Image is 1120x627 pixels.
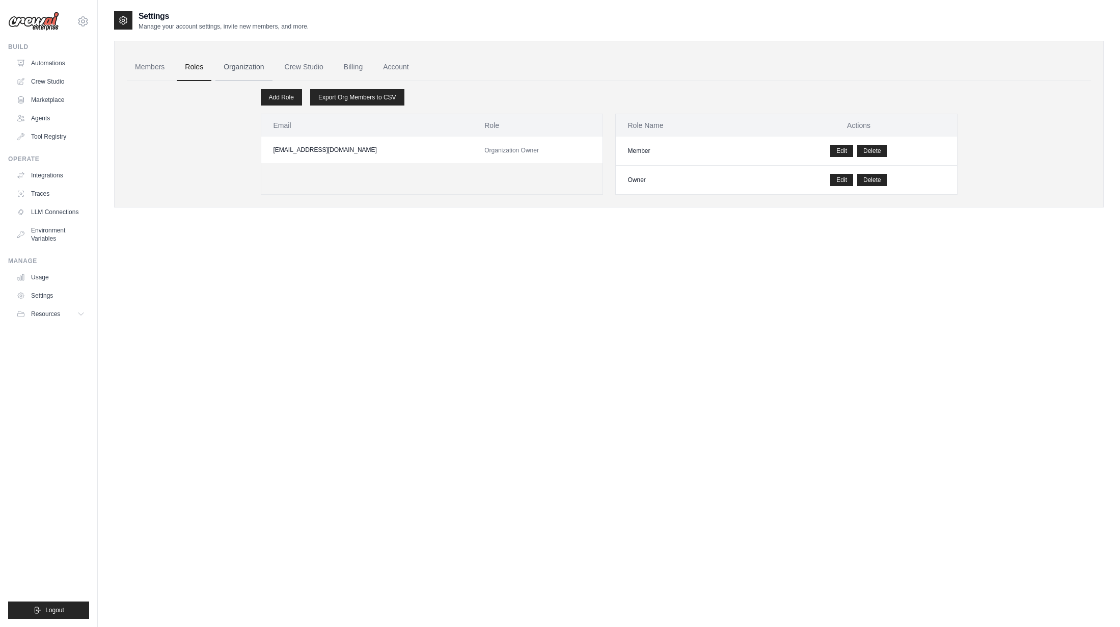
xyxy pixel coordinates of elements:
a: Crew Studio [12,73,89,90]
div: Build [8,43,89,51]
a: Edit [830,145,853,157]
img: Logo [8,12,59,31]
td: Member [616,137,761,166]
button: Logout [8,602,89,619]
th: Actions [761,114,957,137]
a: Roles [177,54,211,81]
a: Members [127,54,173,81]
a: Account [375,54,417,81]
td: Owner [616,166,761,195]
a: Edit [830,174,853,186]
span: Organization Owner [484,147,539,154]
button: Delete [857,145,887,157]
a: Agents [12,110,89,126]
a: Marketplace [12,92,89,108]
div: Manage [8,257,89,265]
span: Logout [45,606,64,614]
a: Automations [12,55,89,71]
a: Organization [215,54,272,81]
div: Operate [8,155,89,163]
a: Traces [12,186,89,202]
a: Export Org Members to CSV [310,89,404,106]
a: Settings [12,288,89,304]
button: Delete [857,174,887,186]
span: Resources [31,310,60,318]
a: Billing [336,54,371,81]
a: LLM Connections [12,204,89,220]
a: Integrations [12,167,89,184]
a: Environment Variables [12,222,89,247]
th: Role Name [616,114,761,137]
h2: Settings [139,10,309,22]
p: Manage your account settings, invite new members, and more. [139,22,309,31]
td: [EMAIL_ADDRESS][DOMAIN_NAME] [261,137,473,163]
button: Resources [12,306,89,322]
a: Usage [12,269,89,285]
th: Role [472,114,602,137]
a: Tool Registry [12,128,89,145]
a: Crew Studio [277,54,332,81]
th: Email [261,114,473,137]
a: Add Role [261,89,302,106]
